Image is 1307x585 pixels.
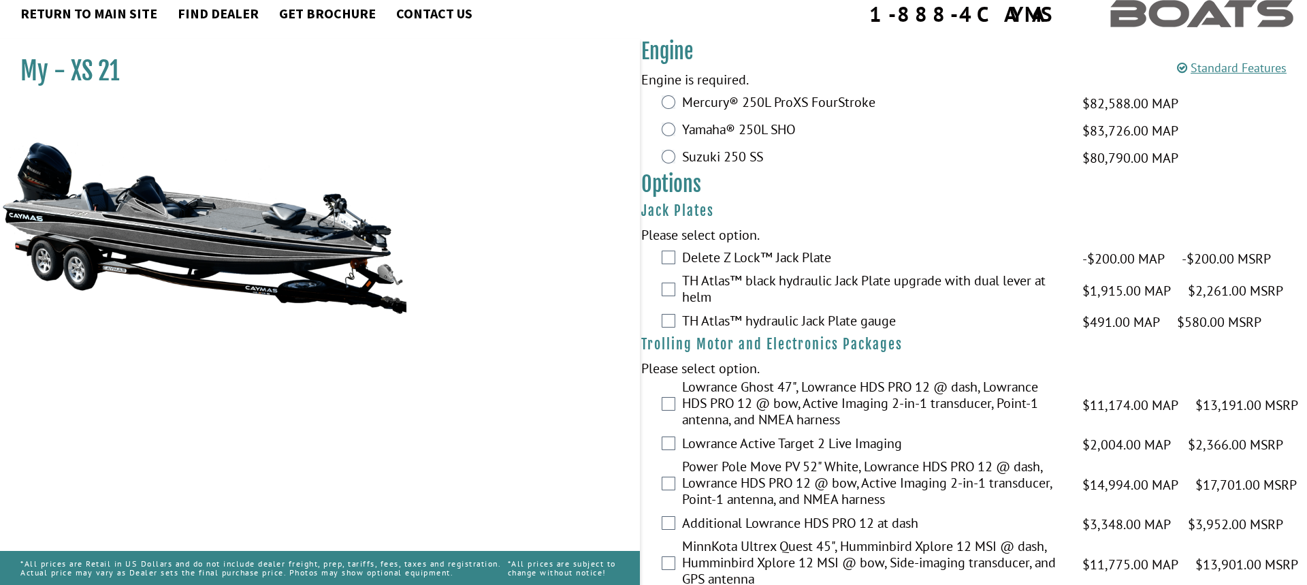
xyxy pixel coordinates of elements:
span: -$200.00 MAP [1082,249,1165,269]
span: $2,261.00 MSRP [1188,281,1283,301]
span: $14,994.00 MAP [1082,475,1178,495]
div: Engine is required. [641,69,1307,90]
div: Please select option. [641,358,1307,379]
div: 1-888-4CAYMAS [869,3,1056,25]
span: $80,790.00 MAP [1082,148,1178,168]
p: *All prices are subject to change without notice! [508,552,619,584]
label: Suzuki 250 SS [682,148,1065,168]
span: -$200.00 MSRP [1182,249,1271,269]
span: $2,366.00 MSRP [1188,434,1283,455]
h4: Jack Plates [641,202,1307,219]
span: $491.00 MAP [1082,312,1160,332]
p: *All prices are Retail in US Dollars and do not include dealer freight, prep, tariffs, fees, taxe... [20,552,508,584]
h4: Trolling Motor and Electronics Packages [641,336,1307,353]
span: $82,588.00 MAP [1082,93,1178,114]
span: $3,952.00 MSRP [1188,514,1283,535]
span: $13,901.00 MSRP [1195,554,1298,575]
label: Delete Z Lock™ Jack Plate [682,249,1065,269]
label: Power Pole Move PV 52" White, Lowrance HDS PRO 12 @ dash, Lowrance HDS PRO 12 @ bow, Active Imagi... [682,458,1065,511]
span: $11,775.00 MAP [1082,554,1178,575]
a: Return to main site [14,5,164,22]
label: Mercury® 250L ProXS FourStroke [682,94,1065,114]
span: $3,348.00 MAP [1082,514,1171,535]
a: Standard Features [1177,60,1287,76]
h3: Engine [641,39,1307,64]
span: $83,726.00 MAP [1082,121,1178,141]
h1: My - XS 21 [20,56,606,86]
label: TH Atlas™ black hydraulic Jack Plate upgrade with dual lever at helm [682,272,1065,309]
span: $580.00 MSRP [1177,312,1261,332]
span: $11,174.00 MAP [1082,395,1178,415]
h3: Options [641,172,1307,197]
span: $17,701.00 MSRP [1195,475,1297,495]
label: Yamaha® 250L SHO [682,121,1065,141]
a: Get Brochure [272,5,383,22]
div: Please select option. [641,225,1307,245]
span: $2,004.00 MAP [1082,434,1171,455]
label: Additional Lowrance HDS PRO 12 at dash [682,515,1065,535]
a: Contact Us [389,5,479,22]
label: Lowrance Ghost 47", Lowrance HDS PRO 12 @ dash, Lowrance HDS PRO 12 @ bow, Active Imaging 2-in-1 ... [682,379,1065,431]
span: $1,915.00 MAP [1082,281,1171,301]
a: Find Dealer [171,5,265,22]
label: TH Atlas™ hydraulic Jack Plate gauge [682,313,1065,332]
label: Lowrance Active Target 2 Live Imaging [682,435,1065,455]
span: $13,191.00 MSRP [1195,395,1298,415]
